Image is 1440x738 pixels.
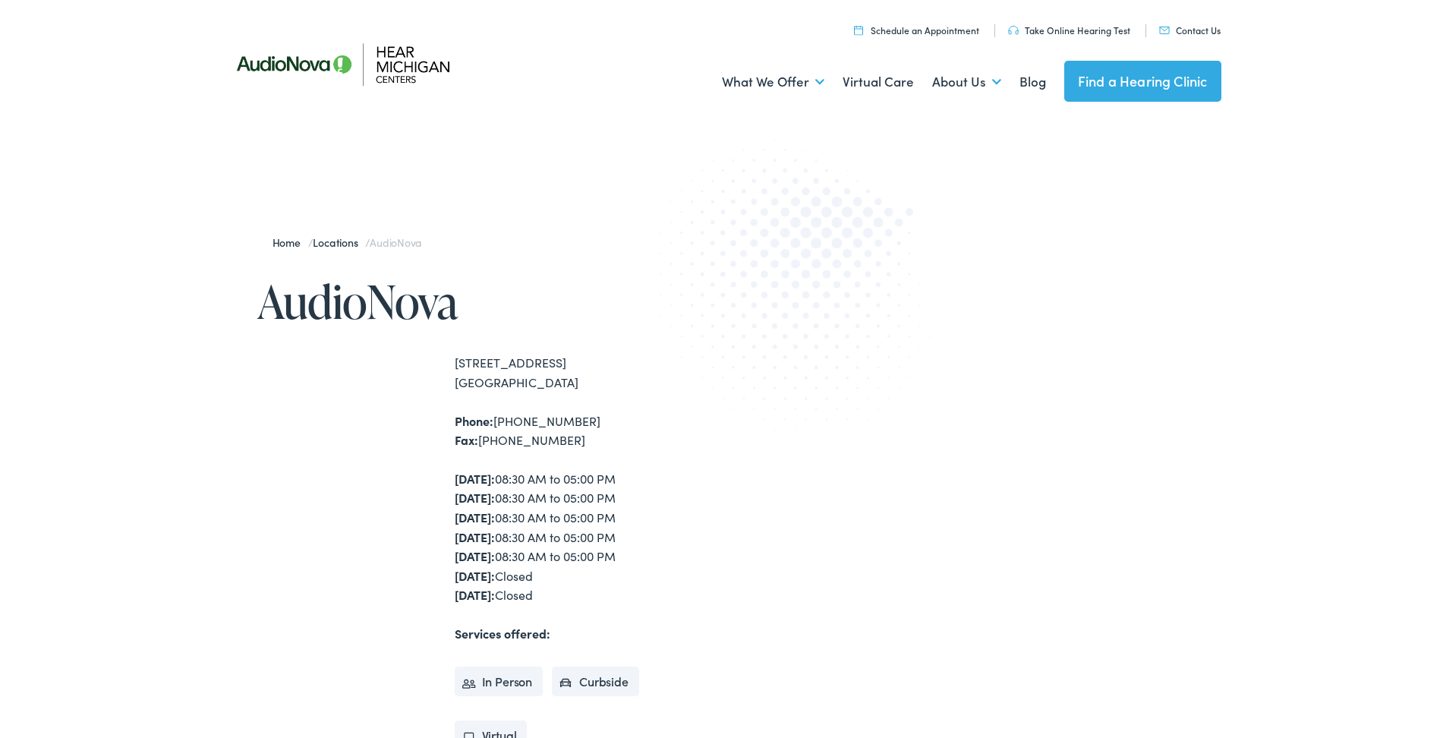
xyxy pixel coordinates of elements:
a: Schedule an Appointment [854,24,979,36]
strong: Phone: [455,412,493,429]
h1: AudioNova [257,276,720,326]
strong: Services offered: [455,625,550,642]
strong: [DATE]: [455,567,495,584]
strong: [DATE]: [455,489,495,506]
a: Blog [1019,54,1046,110]
strong: [DATE]: [455,547,495,564]
a: Find a Hearing Clinic [1064,61,1221,102]
a: Contact Us [1159,24,1221,36]
img: utility icon [1008,26,1019,35]
a: What We Offer [722,54,824,110]
strong: [DATE]: [455,509,495,525]
a: Take Online Hearing Test [1008,24,1130,36]
div: 08:30 AM to 05:00 PM 08:30 AM to 05:00 PM 08:30 AM to 05:00 PM 08:30 AM to 05:00 PM 08:30 AM to 0... [455,469,720,605]
img: utility icon [1159,27,1170,34]
a: About Us [932,54,1001,110]
strong: [DATE]: [455,470,495,487]
div: [STREET_ADDRESS] [GEOGRAPHIC_DATA] [455,353,720,392]
a: Home [273,235,308,250]
span: / / [273,235,422,250]
img: utility icon [854,25,863,35]
li: In Person [455,667,544,697]
a: Locations [313,235,365,250]
strong: [DATE]: [455,586,495,603]
li: Curbside [552,667,639,697]
a: Virtual Care [843,54,914,110]
div: [PHONE_NUMBER] [PHONE_NUMBER] [455,412,720,450]
strong: Fax: [455,431,478,448]
span: AudioNova [370,235,421,250]
strong: [DATE]: [455,528,495,545]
